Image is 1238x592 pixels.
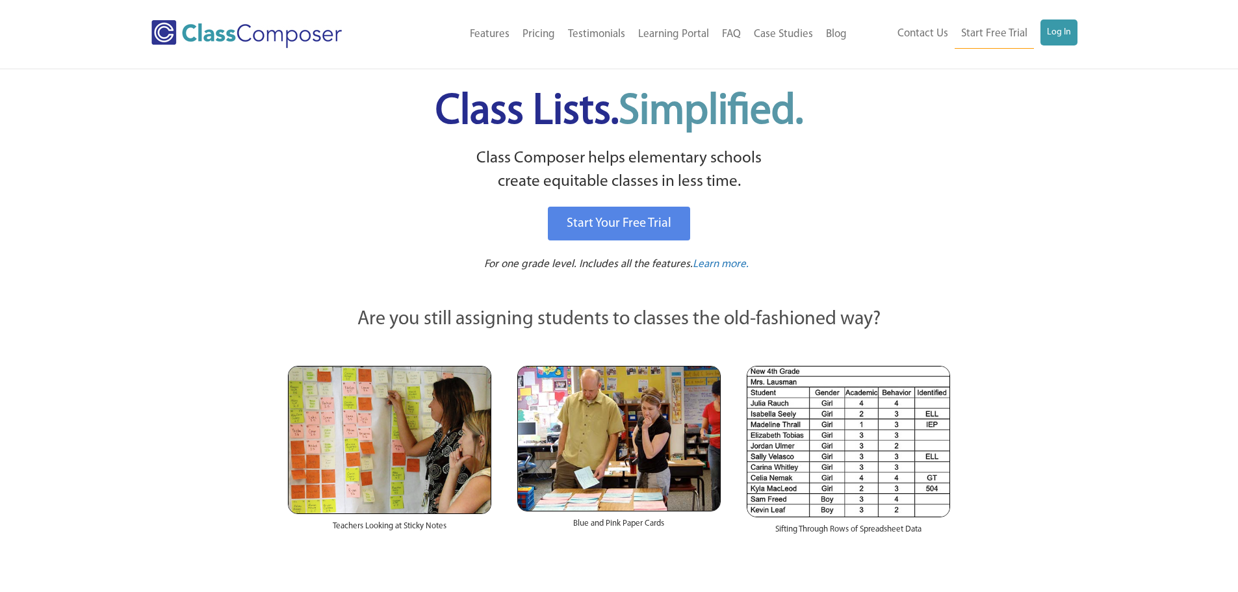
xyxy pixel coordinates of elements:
a: Contact Us [891,19,955,48]
img: Spreadsheets [747,366,950,517]
a: Pricing [516,20,561,49]
span: Learn more. [693,259,749,270]
span: For one grade level. Includes all the features. [484,259,693,270]
img: Blue and Pink Paper Cards [517,366,721,511]
a: Blog [819,20,853,49]
a: FAQ [716,20,747,49]
div: Teachers Looking at Sticky Notes [288,514,491,545]
a: Case Studies [747,20,819,49]
img: Teachers Looking at Sticky Notes [288,366,491,514]
nav: Header Menu [395,20,853,49]
a: Learn more. [693,257,749,273]
a: Start Your Free Trial [548,207,690,240]
a: Features [463,20,516,49]
img: Class Composer [151,20,342,48]
span: Class Lists. [435,91,803,133]
span: Simplified. [619,91,803,133]
div: Sifting Through Rows of Spreadsheet Data [747,517,950,548]
a: Testimonials [561,20,632,49]
span: Start Your Free Trial [567,217,671,230]
a: Start Free Trial [955,19,1034,49]
a: Log In [1040,19,1077,45]
nav: Header Menu [853,19,1077,49]
a: Learning Portal [632,20,716,49]
div: Blue and Pink Paper Cards [517,511,721,543]
p: Are you still assigning students to classes the old-fashioned way? [288,305,951,334]
p: Class Composer helps elementary schools create equitable classes in less time. [286,147,953,194]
